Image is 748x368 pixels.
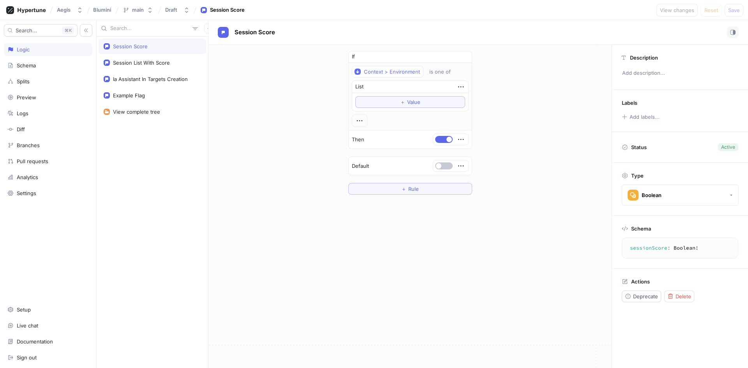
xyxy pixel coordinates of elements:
div: K [62,26,74,34]
p: Default [352,162,369,170]
span: Reset [704,8,718,12]
p: Type [631,173,644,179]
button: Aegis [54,4,86,16]
div: Context > Environment [364,69,420,75]
div: Active [721,144,735,151]
div: Documentation [17,338,53,345]
button: Save [725,4,743,16]
span: Blumini [93,7,111,12]
div: Example Flag [113,92,145,99]
div: Splits [17,78,30,85]
span: Rule [408,187,419,191]
div: List [355,83,363,91]
button: Context > Environment [352,66,423,77]
span: View changes [660,8,694,12]
a: Documentation [4,335,92,348]
div: Session Score [113,43,148,49]
div: Branches [17,142,40,148]
div: Boolean [642,192,662,199]
p: Add description... [619,67,741,80]
span: Session Score [235,29,275,35]
div: Logic [17,46,30,53]
div: Draft [165,7,177,13]
div: Diff [17,126,25,132]
span: Deprecate [633,294,658,299]
p: Schema [631,225,651,232]
button: Search...K [4,24,78,37]
p: Labels [622,100,637,106]
span: Save [728,8,740,12]
span: Delete [676,294,691,299]
div: Settings [17,190,36,196]
span: ＋ [401,187,406,191]
button: main [120,4,156,16]
div: main [132,7,144,13]
div: Logs [17,110,28,116]
button: Boolean [622,185,739,206]
button: Delete [664,291,694,302]
p: Then [352,136,364,144]
div: View complete tree [113,109,160,115]
div: is one of [429,69,451,75]
div: Ia Assistant In Targets Creation [113,76,188,82]
div: Setup [17,306,31,313]
div: Session List With Score [113,60,170,66]
div: Live chat [17,322,38,329]
button: ＋Value [355,96,465,108]
span: ＋ [400,100,405,104]
button: ＋Rule [348,183,472,195]
button: View changes [656,4,698,16]
p: Description [630,55,658,61]
p: Actions [631,278,650,285]
div: Analytics [17,174,38,180]
button: Reset [701,4,722,16]
button: Add labels... [619,112,662,122]
div: Preview [17,94,36,100]
span: Value [407,100,420,104]
button: is one of [426,66,462,77]
span: Search... [16,28,37,33]
div: Aegis [57,7,71,13]
button: Deprecate [622,291,661,302]
textarea: sessionScore: Boolean! [625,241,735,255]
p: If [352,53,355,61]
div: Pull requests [17,158,48,164]
p: Status [631,142,647,153]
div: Session Score [210,6,245,14]
div: Sign out [17,354,37,361]
div: Schema [17,62,36,69]
input: Search... [110,25,189,32]
button: Draft [162,4,193,16]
